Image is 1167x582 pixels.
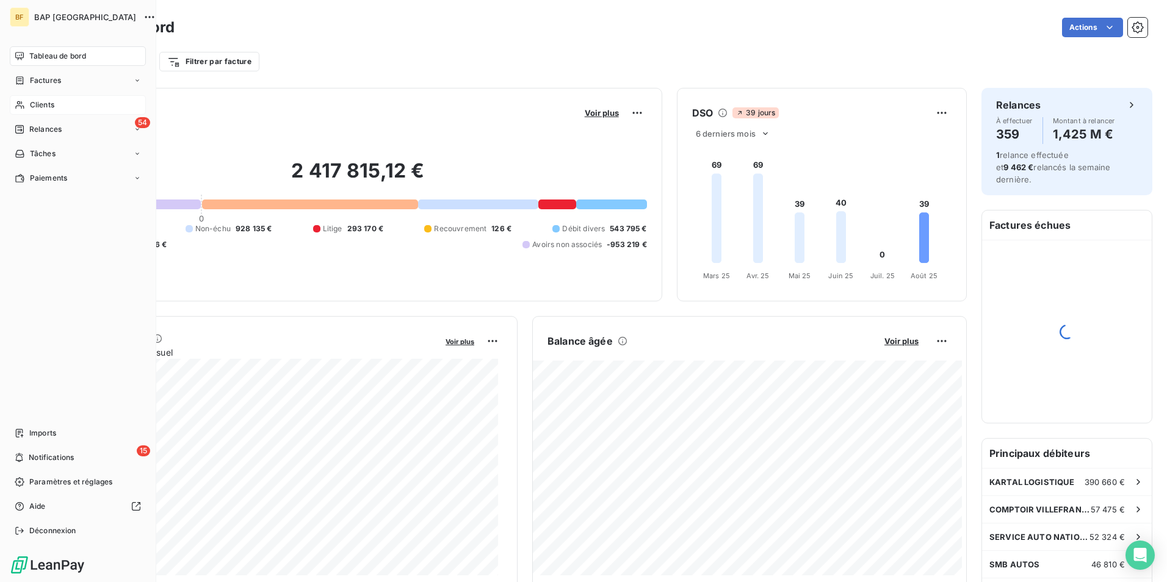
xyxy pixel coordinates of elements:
[1125,541,1155,570] div: Open Intercom Messenger
[746,271,769,280] tspan: Avr. 25
[1085,477,1125,487] span: 390 660 €
[911,271,938,280] tspan: Août 25
[1003,162,1033,172] span: 9 462 €
[610,223,646,234] span: 543 795 €
[996,124,1033,144] h4: 359
[30,173,67,184] span: Paiements
[1053,117,1115,124] span: Montant à relancer
[696,129,756,138] span: 6 derniers mois
[585,108,619,118] span: Voir plus
[10,497,146,516] a: Aide
[881,336,922,347] button: Voir plus
[607,239,647,250] span: -953 219 €
[347,223,383,234] span: 293 170 €
[562,223,605,234] span: Débit divers
[1062,18,1123,37] button: Actions
[532,239,602,250] span: Avoirs non associés
[996,150,1110,184] span: relance effectuée et relancés la semaine dernière.
[10,71,146,90] a: Factures
[10,95,146,115] a: Clients
[10,472,146,492] a: Paramètres et réglages
[29,124,62,135] span: Relances
[10,7,29,27] div: BF
[703,271,730,280] tspan: Mars 25
[195,223,231,234] span: Non-échu
[10,46,146,66] a: Tableau de bord
[29,476,112,487] span: Paramètres et réglages
[30,75,61,86] span: Factures
[10,423,146,443] a: Imports
[29,525,76,536] span: Déconnexion
[29,452,74,463] span: Notifications
[982,439,1152,468] h6: Principaux débiteurs
[884,336,919,346] span: Voir plus
[989,559,1039,569] span: SMB AUTOS
[788,271,811,280] tspan: Mai 25
[547,334,613,348] h6: Balance âgée
[29,501,46,512] span: Aide
[10,168,146,188] a: Paiements
[996,98,1041,112] h6: Relances
[1053,124,1115,144] h4: 1,425 M €
[989,505,1091,514] span: COMPTOIR VILLEFRANCHE
[10,120,146,139] a: 54Relances
[442,336,478,347] button: Voir plus
[69,346,437,359] span: Chiffre d'affaires mensuel
[581,107,623,118] button: Voir plus
[323,223,342,234] span: Litige
[996,117,1033,124] span: À effectuer
[159,52,259,71] button: Filtrer par facture
[434,223,486,234] span: Recouvrement
[135,117,150,128] span: 54
[870,271,895,280] tspan: Juil. 25
[989,477,1075,487] span: KARTAL LOGISTIQUE
[996,150,1000,160] span: 1
[828,271,853,280] tspan: Juin 25
[982,210,1152,240] h6: Factures échues
[732,107,779,118] span: 39 jours
[491,223,511,234] span: 126 €
[30,99,54,110] span: Clients
[1091,559,1125,569] span: 46 810 €
[692,106,713,120] h6: DSO
[1091,505,1125,514] span: 57 475 €
[69,159,647,195] h2: 2 417 815,12 €
[1089,532,1125,542] span: 52 324 €
[30,148,56,159] span: Tâches
[29,51,86,62] span: Tableau de bord
[199,214,204,223] span: 0
[34,12,136,22] span: BAP [GEOGRAPHIC_DATA]
[989,532,1089,542] span: SERVICE AUTO NATIONALE 6
[446,337,474,346] span: Voir plus
[236,223,272,234] span: 928 135 €
[10,144,146,163] a: Tâches
[137,445,150,456] span: 15
[29,428,56,439] span: Imports
[10,555,85,575] img: Logo LeanPay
